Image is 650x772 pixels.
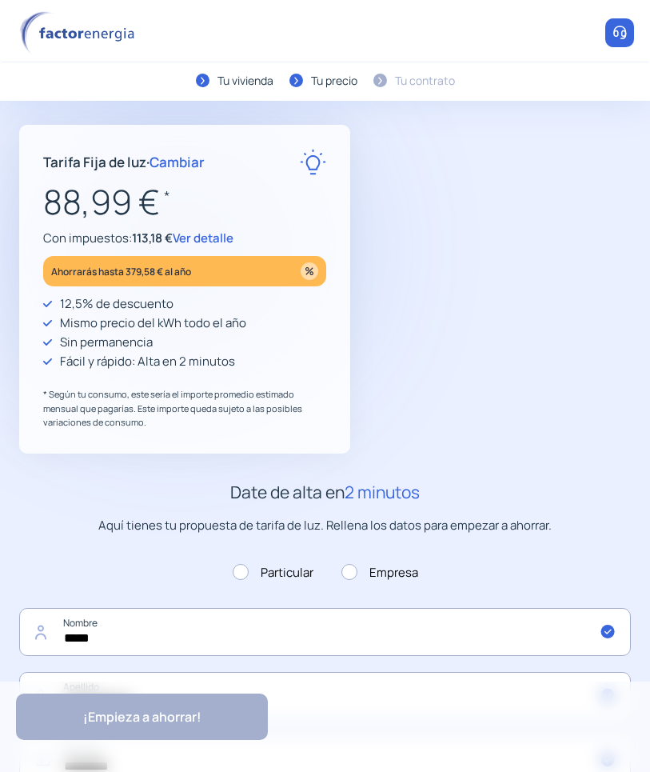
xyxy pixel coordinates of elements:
[217,72,273,90] div: Tu vivienda
[60,314,246,333] p: Mismo precio del kWh todo el año
[311,72,357,90] div: Tu precio
[43,151,205,173] p: Tarifa Fija de luz ·
[19,479,631,506] h2: Date de alta en
[612,25,628,41] img: llamar
[300,149,326,175] img: rate-E.svg
[19,516,631,535] p: Aquí tienes tu propuesta de tarifa de luz. Rellena los datos para empezar a ahorrar.
[43,175,326,229] p: 88,99 €
[43,229,326,248] p: Con impuestos:
[301,262,318,280] img: percentage_icon.svg
[16,11,144,55] img: logo factor
[150,153,205,171] span: Cambiar
[395,72,455,90] div: Tu contrato
[51,262,191,281] p: Ahorrarás hasta 379,58 € al año
[132,230,173,246] span: 113,18 €
[233,563,313,582] label: Particular
[341,563,418,582] label: Empresa
[173,230,233,246] span: Ver detalle
[60,333,153,352] p: Sin permanencia
[345,481,420,503] span: 2 minutos
[60,294,173,314] p: 12,5% de descuento
[60,352,235,371] p: Fácil y rápido: Alta en 2 minutos
[43,387,326,430] p: * Según tu consumo, este sería el importe promedio estimado mensual que pagarías. Este importe qu...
